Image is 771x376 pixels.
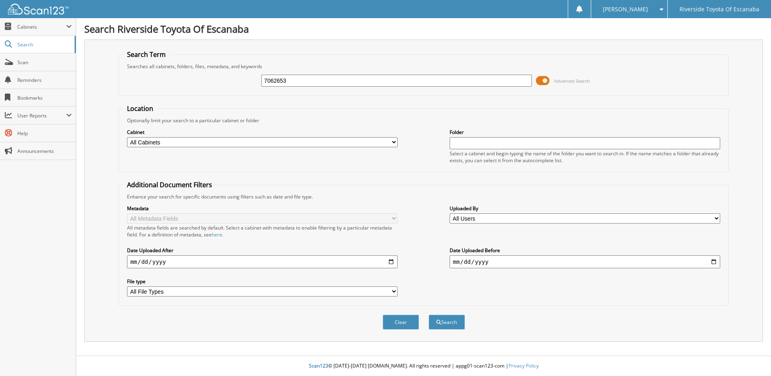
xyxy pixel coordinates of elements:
[17,130,72,137] span: Help
[450,247,720,254] label: Date Uploaded Before
[17,148,72,155] span: Announcements
[76,356,771,376] div: © [DATE]-[DATE] [DOMAIN_NAME]. All rights reserved | appg01-scan123-com |
[603,7,648,12] span: [PERSON_NAME]
[127,255,398,268] input: start
[679,7,759,12] span: Riverside Toyota Of Escanaba
[123,117,724,124] div: Optionally limit your search to a particular cabinet or folder
[127,205,398,212] label: Metadata
[127,224,398,238] div: All metadata fields are searched by default. Select a cabinet with metadata to enable filtering b...
[450,129,720,136] label: Folder
[429,315,465,330] button: Search
[17,41,71,48] span: Search
[123,63,724,70] div: Searches all cabinets, folders, files, metadata, and keywords
[123,180,216,189] legend: Additional Document Filters
[17,94,72,101] span: Bookmarks
[127,129,398,136] label: Cabinet
[17,59,72,66] span: Scan
[554,78,590,84] span: Advanced Search
[127,278,398,285] label: File type
[212,231,222,238] a: here
[508,362,539,369] a: Privacy Policy
[731,337,771,376] iframe: Chat Widget
[84,22,763,36] h1: Search Riverside Toyota Of Escanaba
[123,50,170,59] legend: Search Term
[123,104,157,113] legend: Location
[383,315,419,330] button: Clear
[450,205,720,212] label: Uploaded By
[309,362,328,369] span: Scan123
[17,77,72,84] span: Reminders
[450,255,720,268] input: end
[17,23,66,30] span: Cabinets
[8,4,69,15] img: scan123-logo-white.svg
[127,247,398,254] label: Date Uploaded After
[123,193,724,200] div: Enhance your search for specific documents using filters such as date and file type.
[17,112,66,119] span: User Reports
[450,150,720,164] div: Select a cabinet and begin typing the name of the folder you want to search in. If the name match...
